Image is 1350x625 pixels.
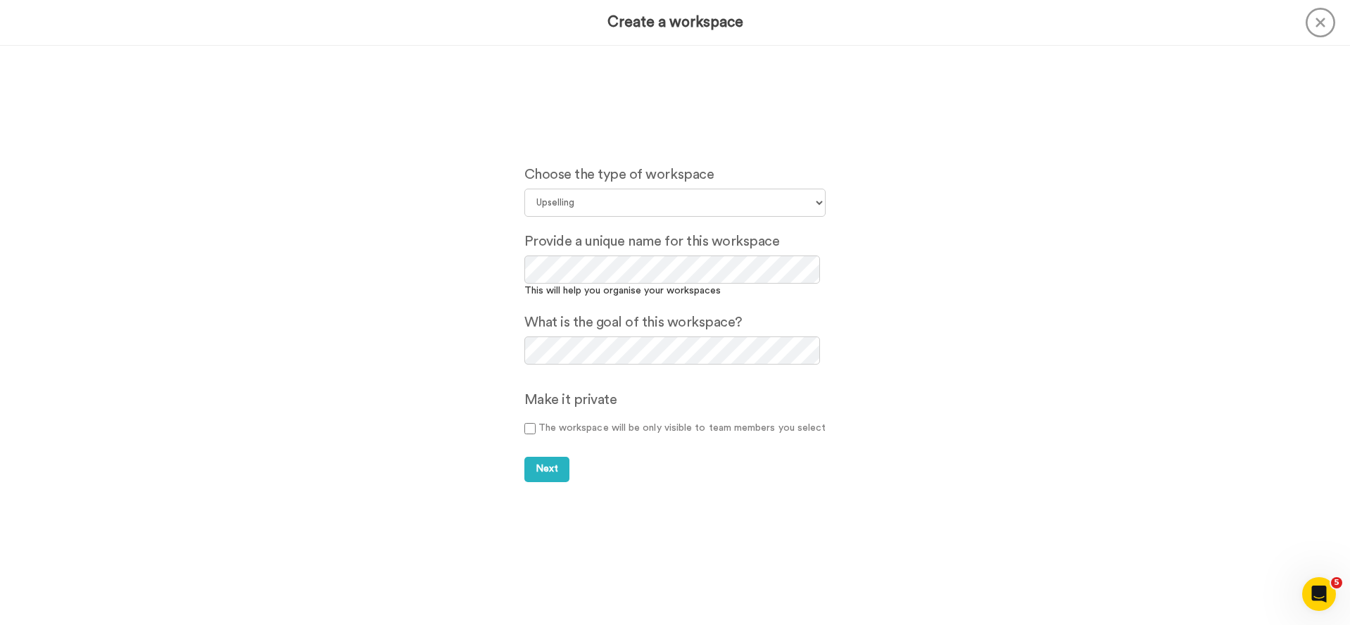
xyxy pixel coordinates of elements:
button: Next [524,457,569,482]
span: Next [536,464,558,474]
input: The workspace will be only visible to team members you select [524,423,536,434]
h3: Create a workspace [607,14,743,30]
label: The workspace will be only visible to team members you select [524,421,826,436]
label: Make it private [524,389,617,410]
span: 5 [1331,577,1342,588]
label: Provide a unique name for this workspace [524,231,780,252]
div: This will help you organise your workspaces [524,284,826,298]
label: What is the goal of this workspace? [524,312,743,333]
iframe: Intercom live chat [1302,577,1336,611]
label: Choose the type of workspace [524,164,714,185]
